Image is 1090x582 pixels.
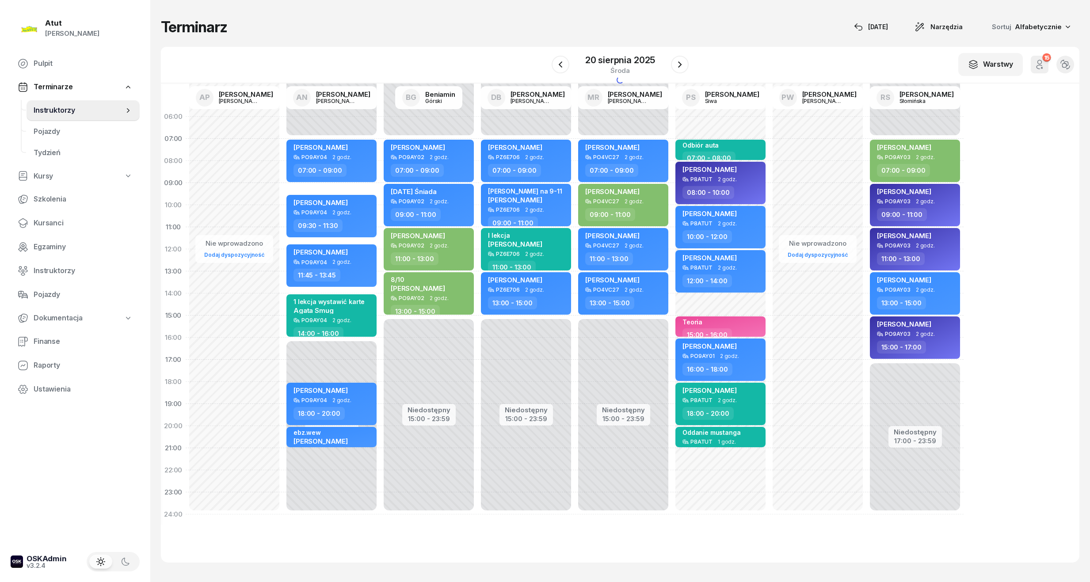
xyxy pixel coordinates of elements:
div: 07:00 - 09:00 [293,164,347,177]
div: 06:00 [161,106,186,128]
span: Szkolenia [34,194,133,205]
div: [PERSON_NAME] [511,91,565,98]
a: Instruktorzy [27,100,140,121]
div: [PERSON_NAME] [802,98,845,104]
div: OSKAdmin [27,555,67,563]
div: 8/10 [391,276,445,283]
span: [DATE] Śniada [391,187,437,196]
span: 2 godz. [916,198,935,205]
div: 11:00 - 13:00 [488,261,536,274]
div: P8ATUT [690,176,713,182]
button: Sortuj Alfabetycznie [981,18,1079,36]
a: Ustawienia [11,379,140,400]
span: Instruktorzy [34,265,133,277]
span: 2 godz. [916,331,935,337]
div: PO9AY03 [885,331,911,337]
div: 15:00 - 16:00 [682,328,732,341]
span: Egzaminy [34,241,133,253]
div: [PERSON_NAME] na 9-11 [488,187,562,195]
div: 21:00 [161,437,186,459]
div: [PERSON_NAME] [705,91,759,98]
div: PO9AY04 [301,317,327,323]
a: Dodaj dyspozycyjność [201,250,268,260]
div: P8ATUT [690,265,713,270]
span: 2 godz. [720,353,739,359]
div: 23:00 [161,481,186,503]
div: 19:00 [161,393,186,415]
div: 24:00 [161,503,186,525]
span: Finanse [34,336,133,347]
span: [PERSON_NAME] [877,276,931,284]
div: PO9AY04 [301,259,327,265]
button: Niedostępny17:00 - 23:59 [894,427,937,446]
img: logo-xs-dark@2x.png [11,555,23,568]
span: [PERSON_NAME] [293,437,348,445]
span: [PERSON_NAME] [488,196,542,204]
div: 18:00 [161,371,186,393]
div: Niedostępny [602,407,645,413]
span: 2 godz. [718,265,737,271]
div: Siwa [705,98,747,104]
div: 11:00 - 13:00 [877,252,925,265]
div: PO9AY02 [399,295,424,301]
div: 20 sierpnia 2025 [585,56,655,65]
span: Pojazdy [34,126,133,137]
span: 2 godz. [332,154,351,160]
div: 12:00 - 14:00 [682,274,732,287]
span: 2 godz. [332,317,351,323]
a: BGBeniaminGórski [395,86,462,109]
button: Niedostępny15:00 - 23:59 [505,405,548,424]
span: 2 godz. [430,198,449,205]
button: Narzędzia [907,18,971,36]
span: 2 godz. [718,221,737,227]
div: 09:00 - 11:00 [391,208,441,221]
div: 09:00 - 11:00 [488,217,538,229]
div: Oddanie mustanga [682,429,740,436]
div: [PERSON_NAME] [511,98,553,104]
span: Pulpit [34,58,133,69]
h1: Terminarz [161,19,227,35]
div: 10:00 - 12:00 [682,230,732,243]
span: [PERSON_NAME] [585,187,640,196]
a: PW[PERSON_NAME][PERSON_NAME] [772,86,864,109]
span: 2 godz. [625,287,644,293]
div: PO9AY02 [399,154,424,160]
span: [PERSON_NAME] [682,342,737,350]
span: 2 godz. [916,287,935,293]
div: Teoria [682,318,702,326]
div: [PERSON_NAME] [899,91,954,98]
a: Terminarze [11,77,140,97]
span: 2 godz. [625,198,644,205]
div: Warstwy [968,59,1013,70]
a: MR[PERSON_NAME][PERSON_NAME] [578,86,669,109]
div: 13:00 - 15:00 [488,297,537,309]
div: P8ATUT [690,439,713,445]
button: Warstwy [958,53,1023,76]
a: Pojazdy [11,284,140,305]
span: 1 godz. [332,446,351,453]
div: 18:00 - 20:00 [293,407,345,420]
span: [PERSON_NAME] [293,143,348,152]
div: PZ6E706 [496,287,520,293]
a: Kursanci [11,213,140,234]
div: PO4VC27 [593,243,619,248]
span: 2 godz. [718,397,737,403]
div: 11:00 [161,216,186,238]
span: 2 godz. [525,287,544,293]
span: 1 godz. [718,439,736,445]
span: 2 godz. [625,154,644,160]
a: Instruktorzy [11,260,140,281]
span: [PERSON_NAME] [877,320,931,328]
span: RS [880,94,890,101]
button: Niedostępny15:00 - 23:59 [408,405,450,424]
div: 16:00 [161,327,186,349]
span: 2 godz. [916,154,935,160]
div: PO9AY04 [301,209,327,215]
a: Kursy [11,166,140,186]
div: PO9AY03 [885,154,911,160]
div: 11:45 - 13:45 [293,269,340,281]
button: [DATE] [846,18,896,36]
div: ebz.wew [293,429,348,436]
button: 15 [1031,56,1048,73]
span: 2 godz. [525,207,544,213]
